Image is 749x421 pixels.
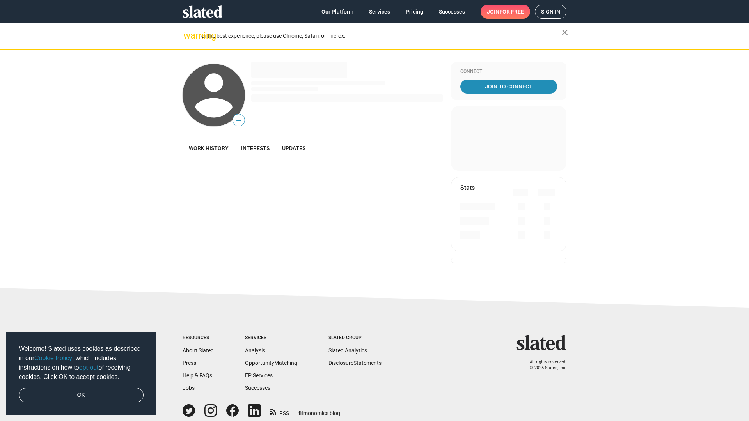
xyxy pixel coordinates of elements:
[183,335,214,341] div: Resources
[535,5,566,19] a: Sign in
[19,344,144,382] span: Welcome! Slated uses cookies as described in our , which includes instructions on how to of recei...
[183,347,214,354] a: About Slated
[270,405,289,417] a: RSS
[183,360,196,366] a: Press
[363,5,396,19] a: Services
[522,359,566,371] p: All rights reserved. © 2025 Slated, Inc.
[245,335,297,341] div: Services
[183,372,212,379] a: Help & FAQs
[406,5,423,19] span: Pricing
[189,145,229,151] span: Work history
[282,145,305,151] span: Updates
[541,5,560,18] span: Sign in
[462,80,556,94] span: Join To Connect
[560,28,570,37] mat-icon: close
[235,139,276,157] a: Interests
[79,364,99,371] a: opt-out
[276,139,312,157] a: Updates
[198,31,562,41] div: For the best experience, please use Chrome, Safari, or Firefox.
[399,5,430,19] a: Pricing
[298,403,340,417] a: filmonomics blog
[328,335,382,341] div: Slated Group
[245,372,273,379] a: EP Services
[460,80,557,94] a: Join To Connect
[328,347,367,354] a: Slated Analytics
[481,5,530,19] a: Joinfor free
[439,5,465,19] span: Successes
[183,385,195,391] a: Jobs
[321,5,353,19] span: Our Platform
[245,385,270,391] a: Successes
[487,5,524,19] span: Join
[183,31,193,40] mat-icon: warning
[34,355,72,361] a: Cookie Policy
[245,347,265,354] a: Analysis
[183,139,235,157] a: Work history
[298,410,308,416] span: film
[433,5,471,19] a: Successes
[460,69,557,75] div: Connect
[233,115,245,126] span: —
[245,360,297,366] a: OpportunityMatching
[328,360,382,366] a: DisclosureStatements
[19,388,144,403] a: dismiss cookie message
[460,184,475,192] mat-card-title: Stats
[499,5,524,19] span: for free
[369,5,390,19] span: Services
[315,5,360,19] a: Our Platform
[241,145,270,151] span: Interests
[6,332,156,415] div: cookieconsent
